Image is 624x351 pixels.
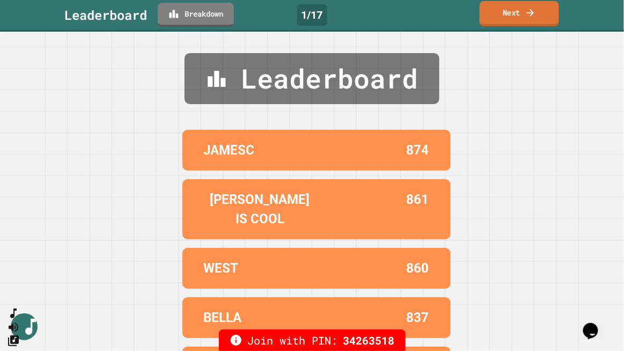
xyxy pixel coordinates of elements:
button: Change Music [7,334,20,347]
button: Mute music [7,320,20,334]
p: 861 [407,190,429,229]
div: Join with PIN: [219,330,406,351]
p: WEST [204,259,239,278]
p: BELLA [204,308,242,327]
p: 860 [407,259,429,278]
span: 34263518 [343,332,395,348]
iframe: chat widget [579,308,613,340]
div: 1 / 17 [297,4,327,26]
div: Leaderboard [64,5,147,25]
p: 837 [407,308,429,327]
div: Leaderboard [185,53,439,104]
p: 874 [407,141,429,160]
p: JAMESC [204,141,255,160]
a: Breakdown [158,3,234,27]
button: SpeedDial basic example [7,307,20,320]
p: [PERSON_NAME] IS COOL [204,190,317,229]
a: Next [480,1,559,26]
